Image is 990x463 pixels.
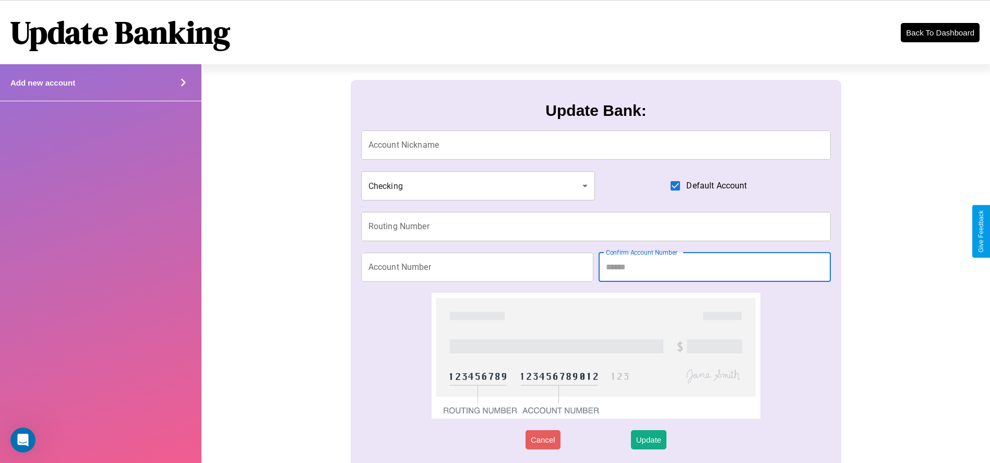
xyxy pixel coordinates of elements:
[526,430,560,449] button: Cancel
[545,102,646,120] h3: Update Bank:
[977,210,985,253] div: Give Feedback
[361,171,595,200] div: Checking
[686,180,747,192] span: Default Account
[10,428,35,453] iframe: Intercom live chat
[606,248,677,257] label: Confirm Account Number
[10,78,75,87] h4: Add new account
[901,23,980,42] button: Back To Dashboard
[432,293,761,419] img: check
[631,430,666,449] button: Update
[10,11,230,54] h1: Update Banking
